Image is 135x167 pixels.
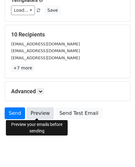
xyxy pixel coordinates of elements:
[11,42,80,46] small: [EMAIL_ADDRESS][DOMAIN_NAME]
[11,31,124,38] h5: 10 Recipients
[104,137,135,167] iframe: Chat Widget
[11,48,80,53] small: [EMAIL_ADDRESS][DOMAIN_NAME]
[11,6,35,15] a: Load...
[11,64,34,72] a: +7 more
[27,107,54,119] a: Preview
[55,107,102,119] a: Send Test Email
[11,88,124,95] h5: Advanced
[11,56,80,60] small: [EMAIL_ADDRESS][DOMAIN_NAME]
[44,6,61,15] button: Save
[5,107,25,119] a: Send
[6,120,68,136] div: Preview your emails before sending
